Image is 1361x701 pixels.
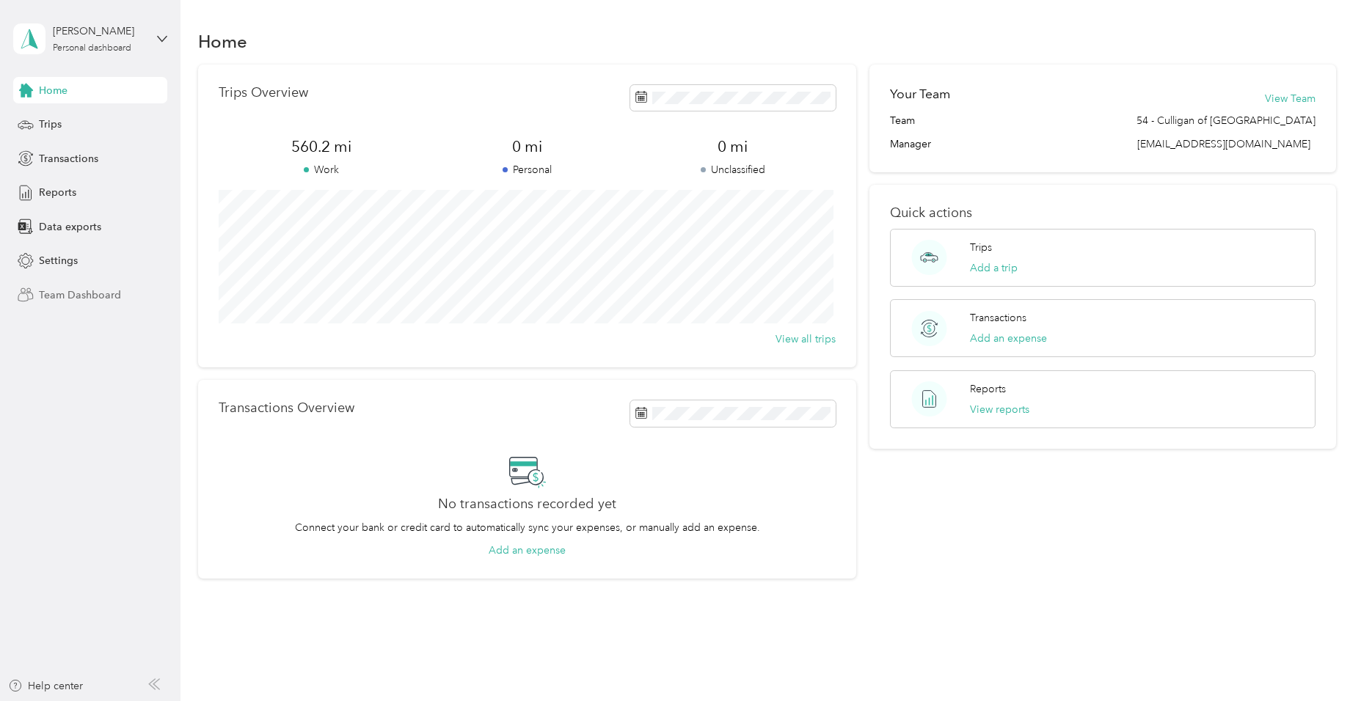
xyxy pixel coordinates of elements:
button: View Team [1265,91,1316,106]
span: Home [39,83,67,98]
span: Transactions [39,151,98,166]
div: [PERSON_NAME] [53,23,145,39]
h2: Your Team [890,85,950,103]
span: Reports [39,185,76,200]
span: 54 - Culligan of [GEOGRAPHIC_DATA] [1136,113,1316,128]
p: Transactions Overview [219,400,354,416]
p: Quick actions [890,205,1316,221]
span: 0 mi [424,136,630,157]
div: Personal dashboard [53,44,131,53]
p: Trips [970,240,992,255]
button: Add an expense [489,543,566,558]
button: Add an expense [970,331,1047,346]
h2: No transactions recorded yet [438,496,616,512]
p: Unclassified [630,162,836,177]
span: Team [890,113,915,128]
span: Manager [890,136,931,152]
span: Settings [39,253,78,268]
p: Personal [424,162,630,177]
p: Work [219,162,424,177]
button: View all trips [776,331,836,347]
button: Help center [8,678,83,694]
span: 0 mi [630,136,836,157]
button: View reports [970,402,1029,417]
span: Data exports [39,219,101,235]
button: Add a trip [970,260,1018,276]
span: 560.2 mi [219,136,424,157]
span: Team Dashboard [39,287,121,303]
span: [EMAIL_ADDRESS][DOMAIN_NAME] [1137,138,1310,150]
span: Trips [39,117,62,132]
p: Connect your bank or credit card to automatically sync your expenses, or manually add an expense. [295,520,760,535]
h1: Home [198,34,247,49]
p: Reports [970,381,1006,397]
p: Transactions [970,310,1026,326]
p: Trips Overview [219,85,308,100]
iframe: Everlance-gr Chat Button Frame [1279,619,1361,701]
